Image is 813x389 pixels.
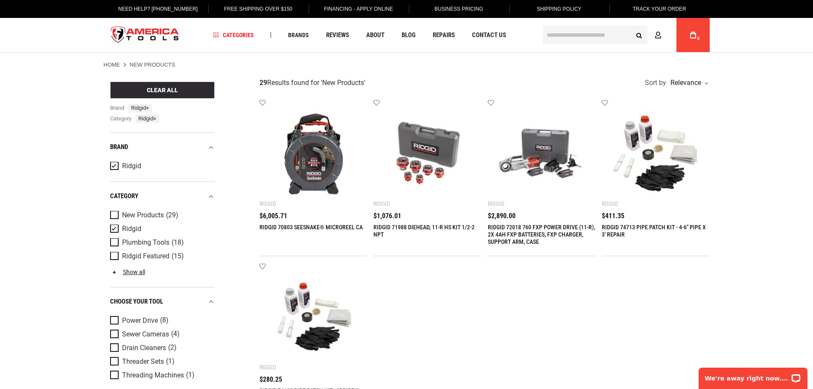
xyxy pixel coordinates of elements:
[110,191,215,202] div: category
[496,108,587,199] img: RIDGID 72018 760 FXP POWER DRIVE (11-R), 2X 4AH FXP BATTERIES, FXP CHARGER, SUPPORT ARM, CASE
[284,29,313,41] a: Brands
[122,225,141,233] span: Ridgid
[166,358,175,366] span: (1)
[110,104,125,113] span: Brand
[326,32,349,38] span: Reviews
[259,213,287,219] span: $6,005.71
[373,200,390,207] div: Ridgid
[259,200,276,207] div: Ridgid
[362,29,388,41] a: About
[433,32,455,38] span: Repairs
[697,36,700,41] span: 0
[373,213,401,219] span: $1,076.01
[259,376,282,383] span: $280.25
[168,345,177,352] span: (2)
[110,114,132,123] span: category
[122,331,169,338] span: Sewer Cameras
[110,371,213,380] a: Threading Machines (1)
[104,19,186,51] img: America Tools
[602,213,624,219] span: $411.35
[668,79,708,86] div: Relevance
[110,269,145,276] a: Show all
[110,82,215,99] button: Clear All
[130,61,175,68] strong: New Products
[122,253,169,260] span: Ridgid Featured
[610,108,701,199] img: RIDGID 74713 PIPE PATCH KIT - 4-6
[172,239,184,246] span: (18)
[166,212,178,219] span: (29)
[213,32,254,38] span: Categories
[104,61,120,69] a: Home
[122,317,158,325] span: Power Drive
[110,357,213,366] a: Threader Sets (1)
[146,105,149,111] span: ×
[122,239,169,247] span: Plumbing Tools
[322,79,364,87] span: New Products
[602,224,706,238] a: RIDGID 74713 PIPE PATCH KIT - 4-6" PIPE X 3' REPAIR
[110,343,213,353] a: Drain Cleaners (2)
[398,29,420,41] a: Blog
[122,344,166,352] span: Drain Cleaners
[110,238,213,248] a: Plumbing Tools (18)
[602,200,618,207] div: Ridgid
[382,108,473,199] img: RIDGID 71988 DIEHEAD, 11-R HS KIT 1/2-2 NPT
[366,32,385,38] span: About
[472,32,506,38] span: Contact Us
[268,271,359,362] img: RIDGID 74698 PIPE PATCH KIT - 3
[110,142,215,153] div: Brand
[122,163,141,170] span: Ridgid
[488,200,504,207] div: Ridgid
[110,316,213,325] a: Power Drive (8)
[373,224,475,238] a: RIDGID 71988 DIEHEAD, 11-R HS KIT 1/2-2 NPT
[122,358,164,366] span: Threader Sets
[259,364,276,371] div: Ridgid
[685,18,701,52] a: 0
[537,6,582,12] span: Shipping Policy
[209,29,258,41] a: Categories
[468,29,510,41] a: Contact Us
[259,224,363,231] a: RIDGID 70803 SEESNAKE® MICROREEL CA
[110,330,213,339] a: Sewer Cameras (4)
[135,114,159,123] span: Ridgid
[645,79,666,86] span: Sort by
[288,32,309,38] span: Brands
[488,213,516,219] span: $2,890.00
[259,79,267,87] strong: 29
[122,371,184,379] span: Threading Machines
[110,225,213,234] a: Ridgid
[488,224,595,245] a: RIDGID 72018 760 FXP POWER DRIVE (11-R), 2X 4AH FXP BATTERIES, FXP CHARGER, SUPPORT ARM, CASE
[104,19,186,51] a: store logo
[110,211,213,220] a: New Products (29)
[631,27,647,43] button: Search
[268,108,359,199] img: RIDGID 70803 SEESNAKE® MICROREEL CA
[128,104,152,113] span: Ridgid
[153,115,156,122] span: ×
[259,79,365,88] div: Results found for ' '
[429,29,459,41] a: Repairs
[160,317,169,325] span: (8)
[122,212,164,219] span: New Products
[402,32,416,38] span: Blog
[110,296,215,307] div: Choose Your Tool
[186,372,195,379] span: (1)
[110,252,213,261] a: Ridgid Featured (15)
[693,362,813,389] iframe: LiveChat chat widget
[110,162,213,171] a: Ridgid
[172,253,184,260] span: (15)
[171,331,180,338] span: (4)
[322,29,353,41] a: Reviews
